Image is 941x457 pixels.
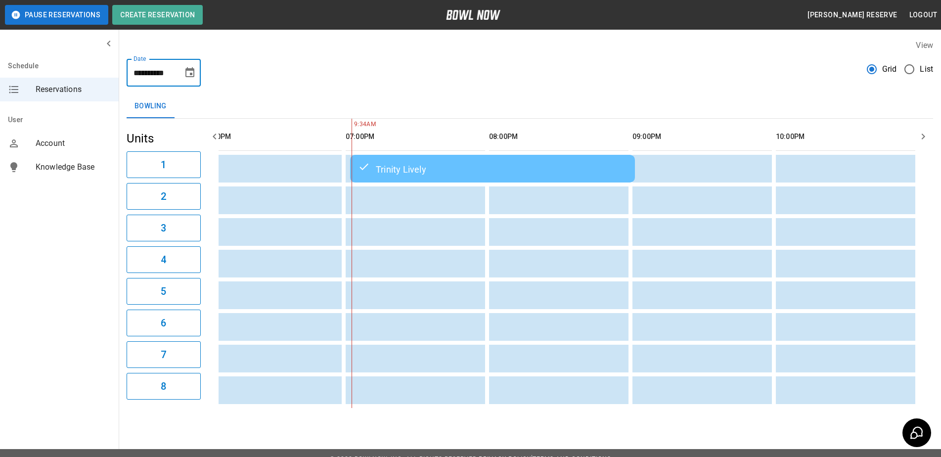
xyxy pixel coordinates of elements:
h6: 3 [161,220,166,236]
th: 09:00PM [632,123,772,151]
span: 9:34AM [352,120,354,130]
h6: 6 [161,315,166,331]
button: Choose date, selected date is Sep 15, 2025 [180,63,200,83]
th: 06:00PM [202,123,342,151]
h6: 5 [161,283,166,299]
button: 1 [127,151,201,178]
h6: 1 [161,157,166,173]
span: Grid [882,63,897,75]
span: Reservations [36,84,111,95]
button: Pause Reservations [5,5,108,25]
button: 7 [127,341,201,368]
h6: 7 [161,347,166,363]
label: View [916,41,933,50]
button: 4 [127,246,201,273]
th: 07:00PM [346,123,485,151]
h6: 8 [161,378,166,394]
button: 5 [127,278,201,305]
img: logo [446,10,500,20]
h6: 2 [161,188,166,204]
button: 2 [127,183,201,210]
button: 3 [127,215,201,241]
span: Knowledge Base [36,161,111,173]
div: Trinity Lively [358,163,627,175]
button: Bowling [127,94,175,118]
button: Create Reservation [112,5,203,25]
div: inventory tabs [127,94,933,118]
h5: Units [127,131,201,146]
span: List [920,63,933,75]
h6: 4 [161,252,166,268]
span: Account [36,137,111,149]
th: 08:00PM [489,123,628,151]
button: 8 [127,373,201,400]
button: [PERSON_NAME] reserve [804,6,901,24]
button: Logout [905,6,941,24]
button: 6 [127,310,201,336]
